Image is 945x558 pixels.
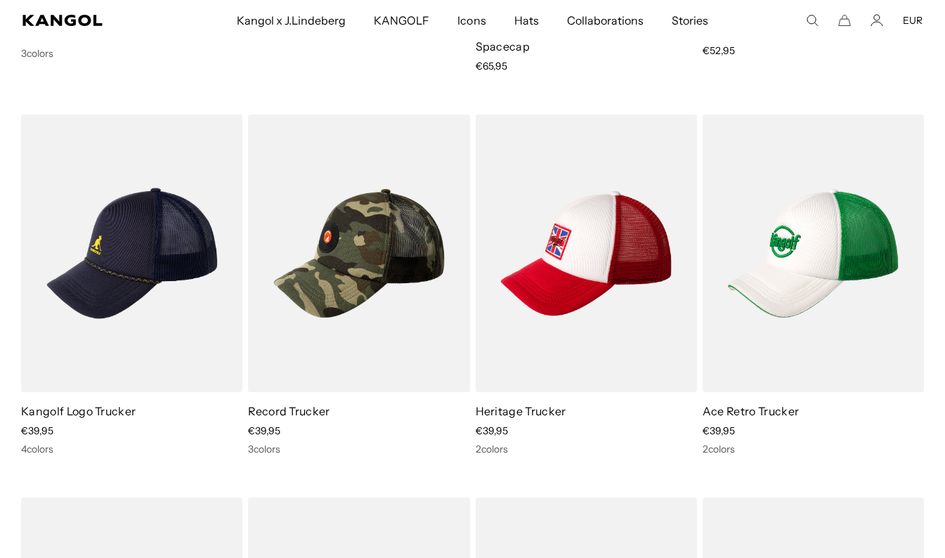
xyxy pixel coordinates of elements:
[806,14,819,27] summary: Search here
[703,424,735,437] span: €39,95
[248,404,330,418] a: Record Trucker
[476,424,508,437] span: €39,95
[21,404,136,418] a: Kangolf Logo Trucker
[22,15,156,26] a: Kangol
[476,115,697,393] img: Heritage Trucker
[703,404,799,418] a: Ace Retro Trucker
[21,47,242,60] div: 3 colors
[871,14,883,27] a: Account
[476,8,644,53] a: Kangol x [PERSON_NAME] [PERSON_NAME] Jacquard Adj Spacecap
[21,443,242,455] div: 4 colors
[21,115,242,393] img: Kangolf Logo Trucker
[476,60,507,72] span: €65,95
[476,404,566,418] a: Heritage Trucker
[703,443,924,455] div: 2 colors
[703,44,735,57] span: €52,95
[248,424,280,437] span: €39,95
[248,115,469,393] img: Record Trucker
[838,14,851,27] button: Cart
[476,443,697,455] div: 2 colors
[21,424,53,437] span: €39,95
[703,115,924,393] img: Ace Retro Trucker
[248,443,469,455] div: 3 colors
[903,14,923,27] button: EUR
